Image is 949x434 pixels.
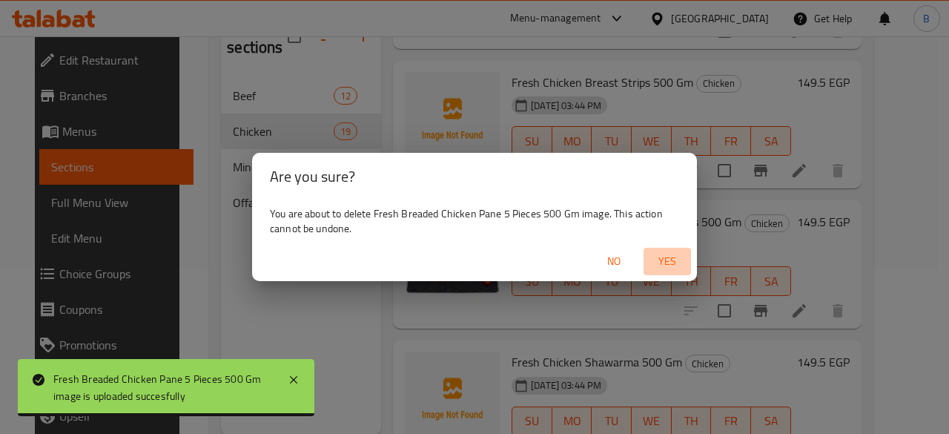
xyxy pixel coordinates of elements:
h2: Are you sure? [270,165,679,188]
button: No [590,248,638,275]
div: You are about to delete Fresh Breaded Chicken Pane 5 Pieces 500 Gm image. This action cannot be u... [252,200,697,242]
button: Yes [644,248,691,275]
span: No [596,252,632,271]
span: Yes [649,252,685,271]
div: Fresh Breaded Chicken Pane 5 Pieces 500 Gm image is uploaded succesfully [53,371,273,404]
